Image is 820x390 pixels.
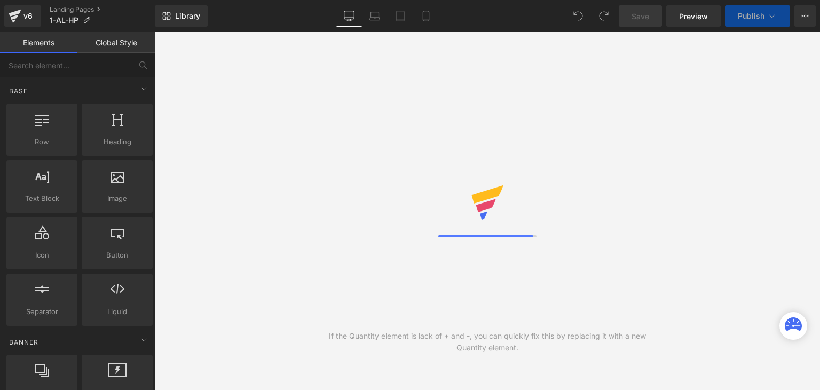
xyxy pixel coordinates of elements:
span: Save [632,11,649,22]
a: New Library [155,5,208,27]
span: Button [85,249,149,261]
a: Preview [666,5,721,27]
button: Redo [593,5,614,27]
div: If the Quantity element is lack of + and -, you can quickly fix this by replacing it with a new Q... [321,330,654,354]
span: Base [8,86,29,96]
a: Tablet [388,5,413,27]
a: Landing Pages [50,5,155,14]
div: v6 [21,9,35,23]
a: Laptop [362,5,388,27]
a: Global Style [77,32,155,53]
span: Separator [10,306,74,317]
span: Image [85,193,149,204]
a: v6 [4,5,41,27]
span: Banner [8,337,40,347]
a: Desktop [336,5,362,27]
span: Heading [85,136,149,147]
span: Publish [738,12,764,20]
span: Text Block [10,193,74,204]
button: More [794,5,816,27]
span: Library [175,11,200,21]
span: 1-AL-HP [50,16,78,25]
span: Preview [679,11,708,22]
button: Undo [567,5,589,27]
a: Mobile [413,5,439,27]
span: Liquid [85,306,149,317]
span: Icon [10,249,74,261]
span: Row [10,136,74,147]
button: Publish [725,5,790,27]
